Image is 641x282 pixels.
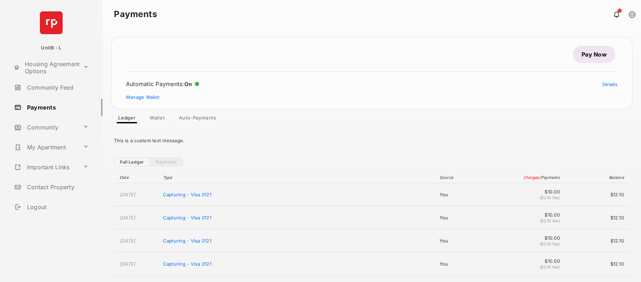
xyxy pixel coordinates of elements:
td: $12.10 [563,229,630,252]
a: Auto-Payments [173,115,222,123]
a: Logout [11,198,103,216]
span: $10.00 [488,212,560,218]
td: $12.10 [563,252,630,276]
a: Full Ledger [114,158,150,166]
div: Automatic Payments : [126,80,199,87]
div: This is a custom text message. [114,132,630,149]
span: Charges [523,175,540,180]
a: Community [11,119,80,136]
span: $10.00 [488,189,560,195]
td: You [436,229,484,252]
a: Contact Property [11,179,103,196]
time: [DATE] [120,238,136,244]
td: You [436,206,484,229]
a: Wallet [144,115,170,123]
th: Type [159,172,436,183]
a: Housing Agreement Options [11,59,80,76]
a: Details [602,81,618,87]
time: [DATE] [120,192,136,197]
time: [DATE] [120,261,136,267]
td: $12.10 [563,183,630,206]
p: UnitB - L [41,44,61,52]
a: Payments [150,158,183,166]
th: Balance [563,172,630,183]
span: $10.00 [488,258,560,264]
a: Manage Wallet [126,94,159,100]
span: / Payments [540,175,560,180]
span: Capturing - Visa 0121 [163,215,211,220]
td: $12.10 [563,206,630,229]
td: You [436,183,484,206]
span: ($2.10 fee) [540,265,560,270]
span: Capturing - Visa 0121 [163,261,211,267]
span: ($2.10 fee) [540,195,560,200]
th: Date [114,172,159,183]
th: Source [436,172,484,183]
strong: Payments [114,10,157,18]
span: Capturing - Visa 0121 [163,238,211,244]
td: You [436,252,484,276]
a: Ledger [112,115,141,123]
time: [DATE] [120,215,136,220]
span: On [184,81,192,87]
a: Important Links [11,159,80,176]
img: svg+xml;base64,PHN2ZyB4bWxucz0iaHR0cDovL3d3dy53My5vcmcvMjAwMC9zdmciIHdpZHRoPSI2NCIgaGVpZ2h0PSI2NC... [40,11,63,34]
span: $10.00 [488,235,560,241]
a: Payments [11,99,103,116]
span: ($2.10 fee) [540,241,560,246]
span: ($2.10 fee) [540,218,560,223]
a: My Apartment [11,139,80,156]
a: Community Feed [11,79,103,96]
span: Capturing - Visa 0121 [163,192,211,197]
